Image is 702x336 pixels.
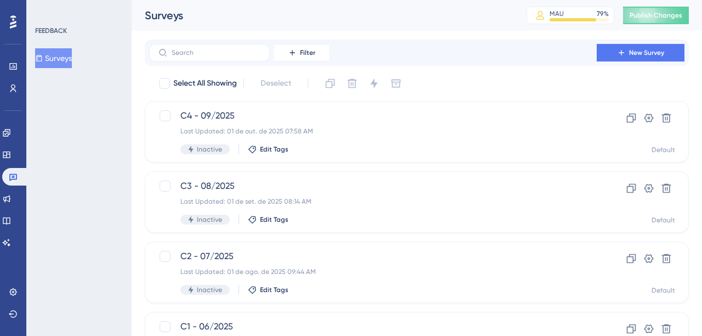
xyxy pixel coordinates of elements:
[145,8,499,23] div: Surveys
[274,44,329,61] button: Filter
[197,215,222,224] span: Inactive
[248,285,288,294] button: Edit Tags
[550,9,564,18] div: MAU
[260,215,288,224] span: Edit Tags
[300,48,315,57] span: Filter
[629,48,664,57] span: New Survey
[180,250,565,263] span: C2 - 07/2025
[260,285,288,294] span: Edit Tags
[652,286,675,295] div: Default
[251,74,301,93] button: Deselect
[248,215,288,224] button: Edit Tags
[652,216,675,225] div: Default
[597,44,684,61] button: New Survey
[180,267,565,276] div: Last Updated: 01 de ago. de 2025 09:44 AM
[173,77,237,90] span: Select All Showing
[172,49,261,57] input: Search
[180,127,565,136] div: Last Updated: 01 de out. de 2025 07:58 AM
[623,7,689,24] button: Publish Changes
[652,145,675,154] div: Default
[180,197,565,206] div: Last Updated: 01 de set. de 2025 08:14 AM
[261,77,291,90] span: Deselect
[197,145,222,154] span: Inactive
[260,145,288,154] span: Edit Tags
[180,109,565,122] span: C4 - 09/2025
[35,48,72,68] button: Surveys
[597,9,609,18] div: 79 %
[180,320,565,333] span: C1 - 06/2025
[248,145,288,154] button: Edit Tags
[197,285,222,294] span: Inactive
[630,11,682,20] span: Publish Changes
[35,26,67,35] div: FEEDBACK
[180,180,565,193] span: C3 - 08/2025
